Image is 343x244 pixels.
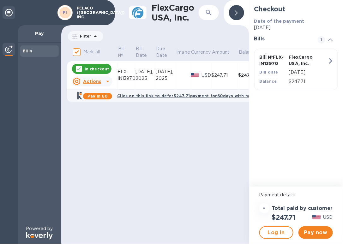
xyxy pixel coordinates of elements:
[259,203,269,213] div: =
[298,226,333,239] button: Pay now
[26,232,53,240] img: Logo
[212,49,238,56] span: Amount
[254,49,338,90] button: Bill №FLX-IN13970FlexCargo USA, Inc.Bill date[DATE]Balance$247.71
[135,68,156,75] div: [DATE],
[26,225,53,232] p: Powered by
[239,49,265,56] span: Balance
[23,49,32,53] b: Bills
[135,75,156,82] div: 2025
[272,205,333,211] h3: Total paid by customer
[191,49,211,56] p: Currency
[265,229,288,236] span: Log in
[212,49,230,56] p: Amount
[254,19,304,24] b: Date of the payment
[191,73,199,77] img: USD
[211,72,238,79] div: $247.71
[156,75,176,82] div: 2025
[83,49,100,55] p: Mark all
[272,213,296,221] h2: $247.71
[289,78,328,85] p: $247.71
[254,5,338,13] h2: Checkout
[259,192,333,198] p: Payment details
[254,24,338,31] p: [DATE]
[312,215,321,219] img: USD
[156,68,176,75] div: [DATE],
[239,49,256,56] p: Balance
[156,45,176,59] span: Due Date
[304,229,328,236] span: Pay now
[289,54,316,67] p: FlexCargo USA, Inc.
[152,3,199,23] h1: FlexCargo USA, Inc.
[85,66,109,72] p: In checkout
[260,70,279,74] b: Bill date
[77,6,108,19] p: PELACO ([GEOGRAPHIC_DATA]) INC
[254,36,310,42] h3: Bills
[156,45,167,59] p: Due Date
[260,54,286,67] p: Bill № FLX-IN13970
[118,45,127,59] p: Bill №
[77,33,92,39] p: Filter
[176,49,190,56] p: Image
[117,68,135,82] div: FLX-IN13970
[289,69,328,76] p: [DATE]
[136,45,155,59] span: Bill Date
[238,72,265,78] div: $247.71
[118,45,135,59] span: Bill №
[323,214,333,221] p: USD
[260,79,277,84] b: Balance
[202,72,211,79] p: USD
[136,45,147,59] p: Bill Date
[23,30,56,37] p: Pay
[117,93,260,98] b: Click on this link to defer $247.71 payment for 60 days with no fee
[259,226,294,239] button: Log in
[87,94,108,98] b: Pay in 60
[63,10,67,15] b: PI
[83,79,101,84] u: Actions
[318,36,325,44] span: 1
